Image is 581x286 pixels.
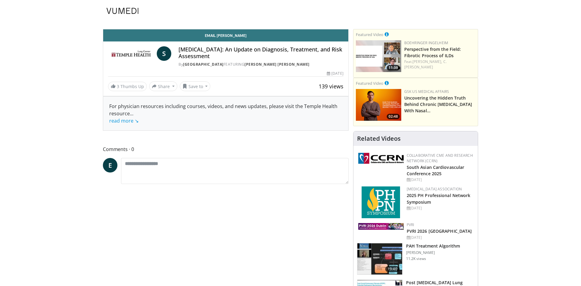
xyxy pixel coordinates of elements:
[109,117,139,124] a: read more ↘
[157,46,171,61] a: S
[407,186,462,192] a: [MEDICAL_DATA] Association
[356,89,401,121] a: 02:48
[357,243,474,275] a: 19:40 PAH Treatment Algorithm [PERSON_NAME] 11.2K views
[387,65,400,71] span: 11:39
[404,59,447,70] a: C. [PERSON_NAME]
[385,31,389,38] a: This is paid for by Boehringer Ingelheim
[103,145,349,153] span: Comments 0
[404,59,475,70] div: Feat.
[407,164,464,176] a: South Asian Cardiovascular Conference 2025
[404,89,449,94] a: GSK US Medical Affairs
[357,243,402,275] img: 7dd380dd-ceaa-4490-954e-cf4743d61cf2.150x105_q85_crop-smart_upscale.jpg
[385,80,389,86] a: This is paid for by GSK US Medical Affairs
[407,228,472,234] a: PVRI 2026 [GEOGRAPHIC_DATA]
[407,192,471,205] a: 2025 PH Professional Network Symposium
[149,81,177,91] button: Share
[407,235,473,240] div: [DATE]
[407,153,473,163] a: Collaborative CME and Research Network (CCRN)
[406,250,460,255] p: [PERSON_NAME]
[117,84,119,89] span: 3
[356,89,401,121] img: d04c7a51-d4f2-46f9-936f-c139d13e7fbe.png.150x105_q85_crop-smart_upscale.png
[245,62,310,67] a: [PERSON_NAME] [PERSON_NAME]
[406,243,460,249] h3: PAH Treatment Algorithm
[407,222,414,227] a: PVRI
[319,83,343,90] span: 139 views
[356,40,401,72] a: 11:39
[179,46,343,59] h4: [MEDICAL_DATA]: An Update on Diagnosis, Treatment, and Risk Assessment
[358,223,404,230] img: 33783847-ac93-4ca7-89f8-ccbd48ec16ca.webp.150x105_q85_autocrop_double_scale_upscale_version-0.2.jpg
[180,81,211,91] button: Save to
[103,29,348,41] a: Email [PERSON_NAME]
[404,40,448,45] a: Boehringer Ingelheim
[358,153,404,164] img: a04ee3ba-8487-4636-b0fb-5e8d268f3737.png.150x105_q85_autocrop_double_scale_upscale_version-0.2.png
[109,110,139,124] span: ...
[387,114,400,119] span: 02:48
[404,46,461,58] a: Perspective from the Field: Fibrotic Process of ILDs
[357,135,401,142] h4: Related Videos
[108,46,154,61] img: Temple Lung Center
[108,82,147,91] a: 3 Thumbs Up
[183,62,224,67] a: [GEOGRAPHIC_DATA]
[404,95,472,113] a: Uncovering the Hidden Truth Behind Chronic [MEDICAL_DATA] With Nasal…
[362,186,400,218] img: c6978fc0-1052-4d4b-8a9d-7956bb1c539c.png.150x105_q85_autocrop_double_scale_upscale_version-0.2.png
[385,266,400,272] span: 19:40
[356,81,383,86] small: Featured Video
[327,71,343,76] div: [DATE]
[412,59,442,64] a: [PERSON_NAME],
[103,158,117,173] a: E
[179,62,343,67] div: By FEATURING
[356,32,383,37] small: Featured Video
[407,177,473,182] div: [DATE]
[109,103,342,124] div: For physician resources including courses, videos, and news updates, please visit the Temple Heal...
[404,94,475,113] h3: Uncovering the Hidden Truth Behind Chronic Rhinosinusitis With Nasal Polyps
[406,256,426,261] p: 11.2K views
[407,205,473,211] div: [DATE]
[107,8,139,14] img: VuMedi Logo
[356,40,401,72] img: 0d260a3c-dea8-4d46-9ffd-2859801fb613.png.150x105_q85_crop-smart_upscale.png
